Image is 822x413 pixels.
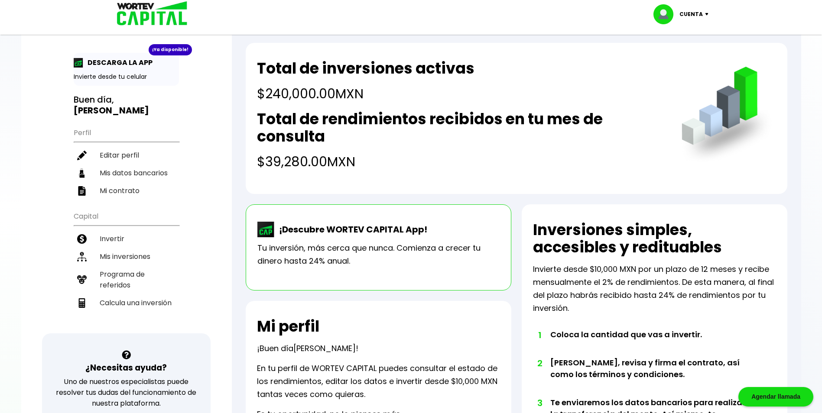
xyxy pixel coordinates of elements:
a: Mis inversiones [74,248,179,265]
img: profile-image [653,4,679,24]
img: grafica.516fef24.png [678,67,776,165]
h2: Inversiones simples, accesibles y redituables [533,221,776,256]
ul: Capital [74,206,179,333]
b: [PERSON_NAME] [74,104,149,116]
h4: $39,280.00 MXN [257,152,664,171]
p: Cuenta [679,8,703,21]
p: DESCARGA LA APP [83,57,153,68]
h2: Total de rendimientos recibidos en tu mes de consulta [257,110,664,145]
p: Invierte desde $10,000 MXN por un plazo de 12 meses y recibe mensualmente el 2% de rendimientos. ... [533,263,776,315]
img: calculadora-icon.17d418c4.svg [77,298,87,308]
h2: Total de inversiones activas [257,60,474,77]
p: Uno de nuestros especialistas puede resolver tus dudas del funcionamiento de nuestra plataforma. [53,376,199,409]
h4: $240,000.00 MXN [257,84,474,103]
img: datos-icon.10cf9172.svg [77,168,87,178]
p: ¡Descubre WORTEV CAPITAL App! [275,223,427,236]
img: icon-down [703,13,715,16]
img: recomiendanos-icon.9b8e9327.svg [77,275,87,284]
ul: Perfil [74,123,179,200]
p: Tu inversión, más cerca que nunca. Comienza a crecer tu dinero hasta 24% anual. [257,242,500,268]
p: Invierte desde tu celular [74,72,179,81]
li: Coloca la cantidad que vas a invertir. [550,329,752,357]
img: wortev-capital-app-icon [257,222,275,237]
img: editar-icon.952d3147.svg [77,151,87,160]
a: Mis datos bancarios [74,164,179,182]
h3: ¿Necesitas ayuda? [85,361,167,374]
a: Mi contrato [74,182,179,200]
img: invertir-icon.b3b967d7.svg [77,234,87,244]
span: [PERSON_NAME] [293,343,356,354]
h2: Mi perfil [257,318,319,335]
span: 3 [537,397,542,410]
a: Programa de referidos [74,265,179,294]
div: ¡Ya disponible! [149,44,192,55]
li: [PERSON_NAME], revisa y firma el contrato, así como los términos y condiciones. [550,357,752,397]
img: inversiones-icon.6695dc30.svg [77,252,87,261]
p: En tu perfil de WORTEV CAPITAL puedes consultar el estado de los rendimientos, editar los datos e... [257,362,500,401]
a: Invertir [74,230,179,248]
a: Editar perfil [74,146,179,164]
img: contrato-icon.f2db500c.svg [77,186,87,196]
div: Agendar llamada [738,387,813,407]
span: 1 [537,329,542,342]
img: app-icon [74,58,83,68]
p: ¡Buen día ! [257,342,358,355]
h3: Buen día, [74,94,179,116]
span: 2 [537,357,542,370]
a: Calcula una inversión [74,294,179,312]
